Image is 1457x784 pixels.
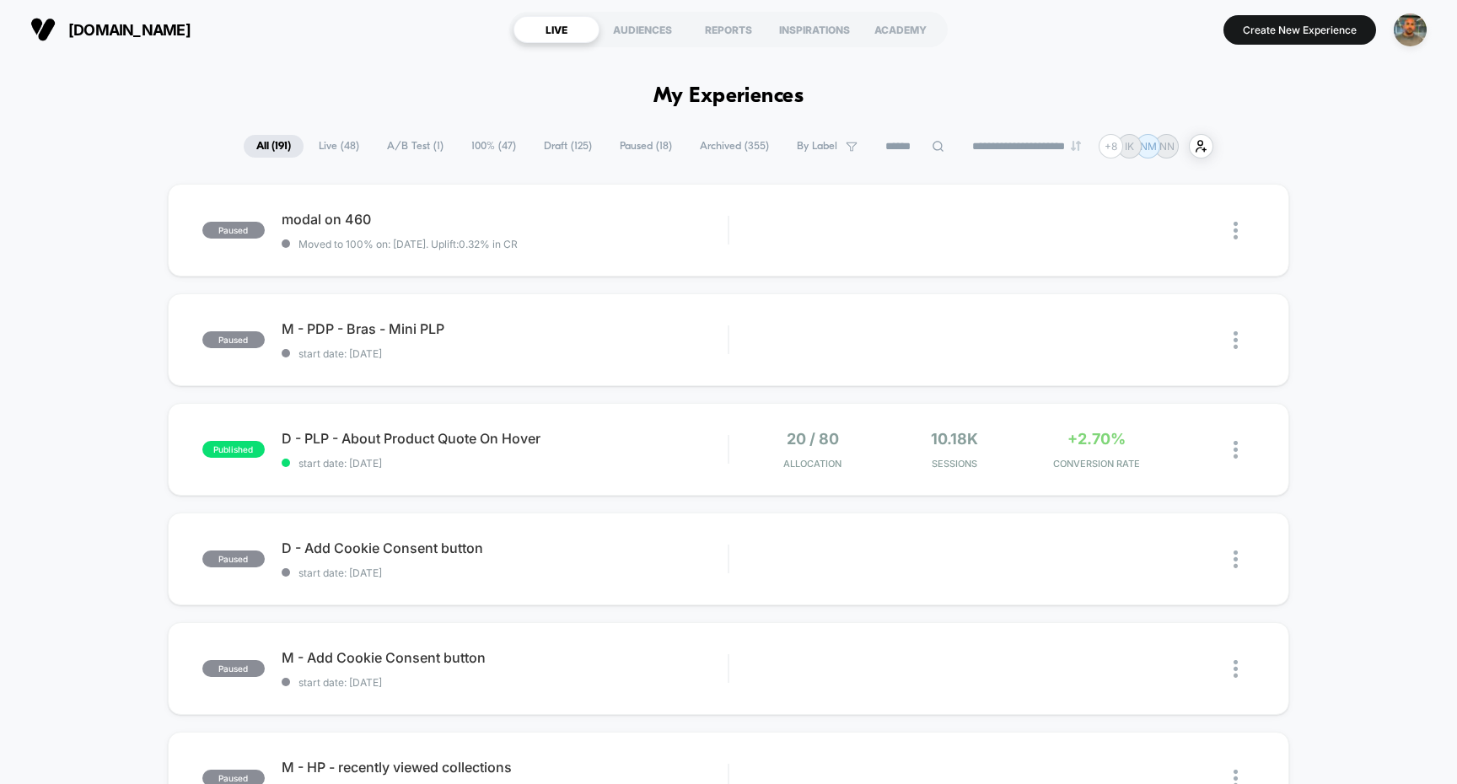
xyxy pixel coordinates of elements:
[282,457,728,470] span: start date: [DATE]
[202,441,265,458] span: published
[1159,140,1175,153] p: NN
[202,222,265,239] span: paused
[25,16,196,43] button: [DOMAIN_NAME]
[30,17,56,42] img: Visually logo
[797,140,837,153] span: By Label
[599,16,685,43] div: AUDIENCES
[787,430,839,448] span: 20 / 80
[531,135,605,158] span: Draft ( 125 )
[282,676,728,689] span: start date: [DATE]
[888,458,1021,470] span: Sessions
[1234,441,1238,459] img: close
[931,430,978,448] span: 10.18k
[1389,13,1432,47] button: ppic
[1140,140,1157,153] p: NM
[282,759,728,776] span: M - HP - recently viewed collections
[772,16,858,43] div: INSPIRATIONS
[282,430,728,447] span: D - PLP - About Product Quote On Hover
[1030,458,1163,470] span: CONVERSION RATE
[244,135,304,158] span: All ( 191 )
[1067,430,1126,448] span: +2.70%
[685,16,772,43] div: REPORTS
[282,320,728,337] span: M - PDP - Bras - Mini PLP
[513,16,599,43] div: LIVE
[783,458,841,470] span: Allocation
[298,238,518,250] span: Moved to 100% on: [DATE] . Uplift: 0.32% in CR
[1234,222,1238,239] img: close
[459,135,529,158] span: 100% ( 47 )
[1234,550,1238,568] img: close
[282,347,728,360] span: start date: [DATE]
[858,16,944,43] div: ACADEMY
[1394,13,1427,46] img: ppic
[306,135,372,158] span: Live ( 48 )
[1234,331,1238,349] img: close
[282,567,728,579] span: start date: [DATE]
[202,660,265,677] span: paused
[68,21,191,39] span: [DOMAIN_NAME]
[1234,660,1238,678] img: close
[607,135,685,158] span: Paused ( 18 )
[1125,140,1134,153] p: IK
[1071,141,1081,151] img: end
[282,649,728,666] span: M - Add Cookie Consent button
[1099,134,1123,158] div: + 8
[282,540,728,556] span: D - Add Cookie Consent button
[1223,15,1376,45] button: Create New Experience
[202,550,265,567] span: paused
[374,135,456,158] span: A/B Test ( 1 )
[282,211,728,228] span: modal on 460
[653,84,804,109] h1: My Experiences
[202,331,265,348] span: paused
[687,135,782,158] span: Archived ( 355 )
